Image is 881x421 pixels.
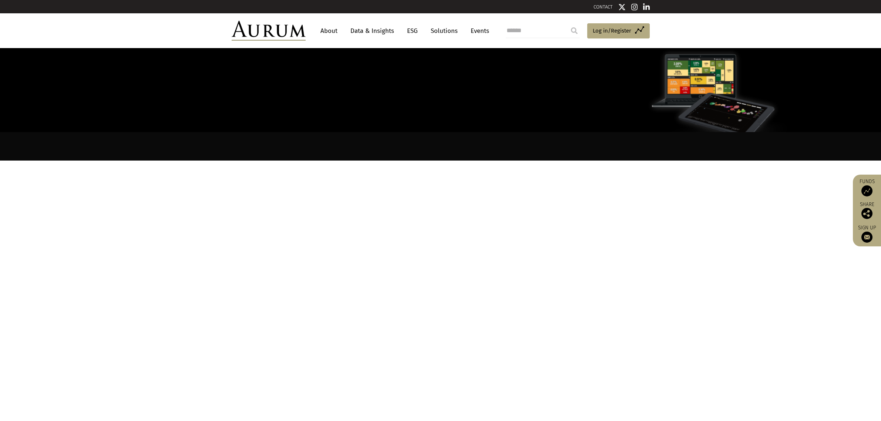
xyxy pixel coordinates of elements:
[317,24,341,38] a: About
[567,23,582,38] input: Submit
[232,21,306,41] img: Aurum
[618,3,626,11] img: Twitter icon
[403,24,421,38] a: ESG
[594,4,613,10] a: CONTACT
[857,225,877,243] a: Sign up
[643,3,650,11] img: Linkedin icon
[857,202,877,219] div: Share
[347,24,398,38] a: Data & Insights
[861,208,872,219] img: Share this post
[861,185,872,196] img: Access Funds
[631,3,638,11] img: Instagram icon
[467,24,489,38] a: Events
[587,23,650,39] a: Log in/Register
[427,24,461,38] a: Solutions
[857,178,877,196] a: Funds
[861,232,872,243] img: Sign up to our newsletter
[593,26,631,35] span: Log in/Register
